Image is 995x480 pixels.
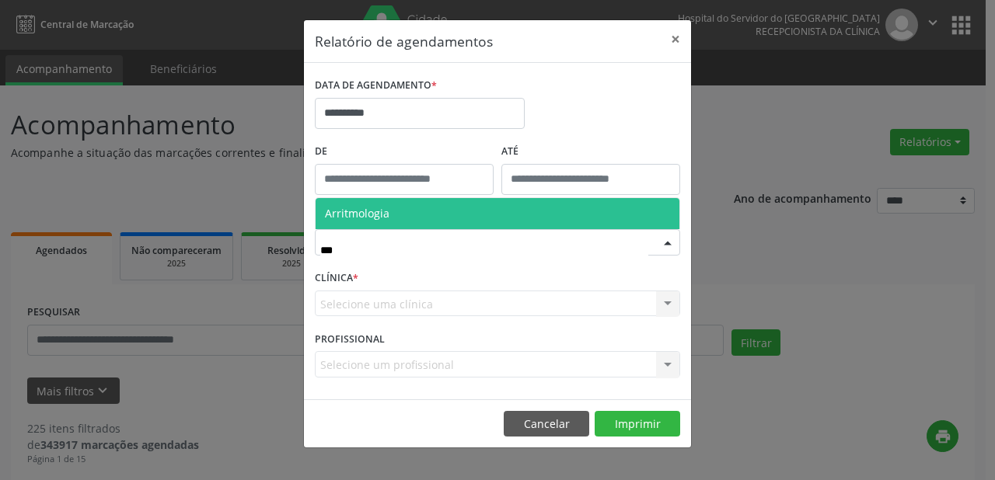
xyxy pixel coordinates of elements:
[315,327,385,351] label: PROFISSIONAL
[315,74,437,98] label: DATA DE AGENDAMENTO
[504,411,589,437] button: Cancelar
[315,31,493,51] h5: Relatório de agendamentos
[315,266,358,290] label: CLÍNICA
[325,206,389,221] span: Arritmologia
[595,411,680,437] button: Imprimir
[501,140,680,164] label: ATÉ
[315,140,494,164] label: De
[660,20,691,58] button: Close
